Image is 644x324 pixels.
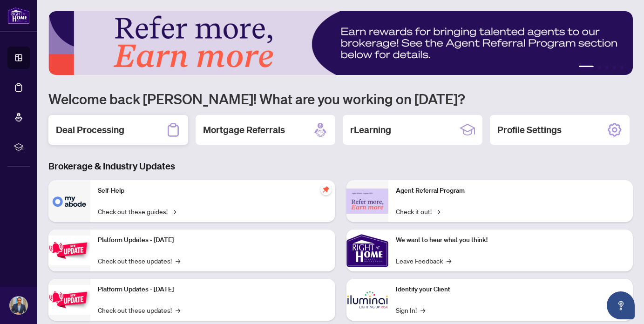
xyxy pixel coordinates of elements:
a: Check out these updates!→ [98,305,180,315]
h2: rLearning [350,123,391,136]
button: 4 [612,66,616,69]
h3: Brokerage & Industry Updates [48,160,633,173]
p: Platform Updates - [DATE] [98,235,328,245]
img: Slide 0 [48,11,633,75]
h2: Profile Settings [497,123,562,136]
h2: Mortgage Referrals [203,123,285,136]
img: We want to hear what you think! [346,229,388,271]
img: logo [7,7,30,24]
button: Open asap [607,291,635,319]
img: Identify your Client [346,279,388,321]
span: → [176,305,180,315]
a: Sign In!→ [396,305,425,315]
button: 3 [605,66,609,69]
p: Agent Referral Program [396,186,626,196]
img: Profile Icon [10,297,27,314]
img: Agent Referral Program [346,189,388,214]
button: 1 [579,66,594,69]
h1: Welcome back [PERSON_NAME]! What are you working on [DATE]? [48,90,633,108]
p: Self-Help [98,186,328,196]
a: Check out these guides!→ [98,206,176,216]
span: → [435,206,440,216]
span: → [420,305,425,315]
span: → [447,256,451,266]
p: Platform Updates - [DATE] [98,284,328,295]
a: Check out these updates!→ [98,256,180,266]
span: → [171,206,176,216]
span: → [176,256,180,266]
span: pushpin [320,184,332,195]
img: Platform Updates - July 8, 2025 [48,285,90,314]
img: Platform Updates - July 21, 2025 [48,236,90,265]
a: Check it out!→ [396,206,440,216]
p: We want to hear what you think! [396,235,626,245]
button: 2 [597,66,601,69]
a: Leave Feedback→ [396,256,451,266]
button: 5 [620,66,624,69]
h2: Deal Processing [56,123,124,136]
img: Self-Help [48,180,90,222]
p: Identify your Client [396,284,626,295]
